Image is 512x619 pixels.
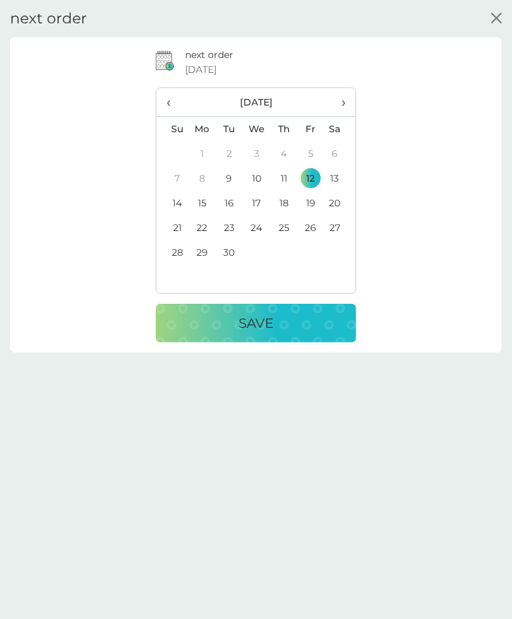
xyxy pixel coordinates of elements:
td: 7 [156,166,188,191]
td: 6 [324,142,356,166]
p: next order [185,47,233,62]
td: 9 [216,166,243,191]
span: [DATE] [185,63,217,77]
th: Fr [297,117,324,142]
td: 2 [216,142,243,166]
td: 24 [243,216,271,240]
h2: next order [10,10,87,27]
th: Mo [188,117,216,142]
td: 29 [188,240,216,265]
th: Th [271,117,297,142]
th: [DATE] [188,88,324,117]
td: 19 [297,191,324,216]
td: 16 [216,191,243,216]
td: 18 [271,191,297,216]
td: 26 [297,216,324,240]
td: 25 [271,216,297,240]
td: 4 [271,142,297,166]
td: 1 [188,142,216,166]
th: We [243,117,271,142]
span: ‹ [166,88,178,116]
td: 22 [188,216,216,240]
td: 12 [297,166,324,191]
td: 20 [324,191,356,216]
td: 10 [243,166,271,191]
p: Save [239,313,273,334]
span: › [334,88,346,116]
td: 5 [297,142,324,166]
th: Sa [324,117,356,142]
button: Save [156,304,356,343]
td: 28 [156,240,188,265]
th: Su [156,117,188,142]
td: 17 [243,191,271,216]
td: 23 [216,216,243,240]
td: 21 [156,216,188,240]
td: 15 [188,191,216,216]
td: 13 [324,166,356,191]
td: 30 [216,240,243,265]
th: Tu [216,117,243,142]
td: 3 [243,142,271,166]
td: 14 [156,191,188,216]
td: 11 [271,166,297,191]
td: 27 [324,216,356,240]
button: close [491,13,502,25]
td: 8 [188,166,216,191]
